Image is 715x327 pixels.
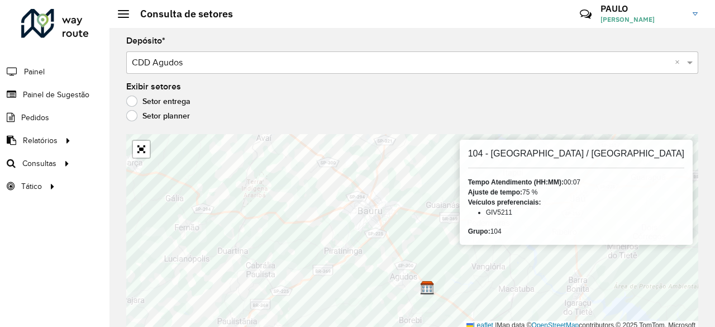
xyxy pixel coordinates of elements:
span: Clear all [675,56,684,69]
h3: PAULO [600,3,684,14]
span: [PERSON_NAME] [600,15,684,25]
a: Abrir mapa em tela cheia [133,141,150,158]
label: Setor entrega [126,96,190,107]
div: 104 [468,226,684,236]
span: Painel de Sugestão [23,89,89,101]
div: 00:07 [468,177,684,187]
h6: 104 - [GEOGRAPHIC_DATA] / [GEOGRAPHIC_DATA] [468,148,684,159]
span: Tático [21,181,42,192]
span: Painel [24,66,45,78]
strong: Grupo: [468,228,490,235]
a: Contato Rápido [574,2,598,26]
strong: Veículos preferenciais: [468,198,541,206]
label: Setor planner [126,110,190,121]
strong: Tempo Atendimento (HH:MM): [468,178,564,186]
div: 75 % [468,187,684,197]
strong: Ajuste de tempo: [468,188,522,196]
label: Depósito [126,34,165,48]
span: Relatórios [23,135,58,146]
h2: Consulta de setores [129,8,233,20]
span: Consultas [22,158,56,169]
label: Exibir setores [126,80,181,93]
span: Pedidos [21,112,49,124]
li: GIV5211 [486,207,684,217]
